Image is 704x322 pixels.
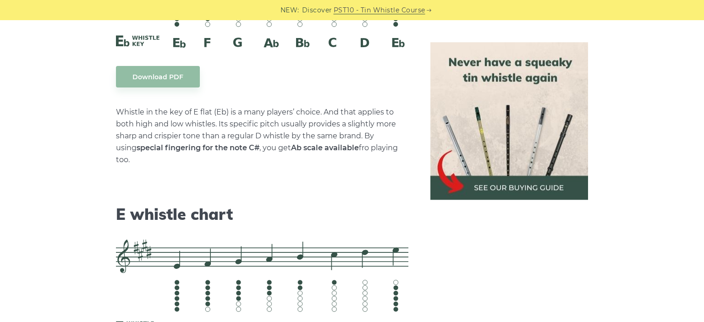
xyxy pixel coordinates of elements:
span: NEW: [280,5,299,16]
strong: Ab scale available [291,143,359,152]
span: Discover [302,5,332,16]
p: Whistle in the key of E flat (Eb) is a many players’ choice. And that applies to both high and lo... [116,106,408,166]
a: PST10 - Tin Whistle Course [334,5,425,16]
a: Download PDF [116,66,200,87]
strong: special fingering for the note C# [137,143,259,152]
h2: E whistle chart [116,205,408,224]
img: tin whistle buying guide [430,42,588,200]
